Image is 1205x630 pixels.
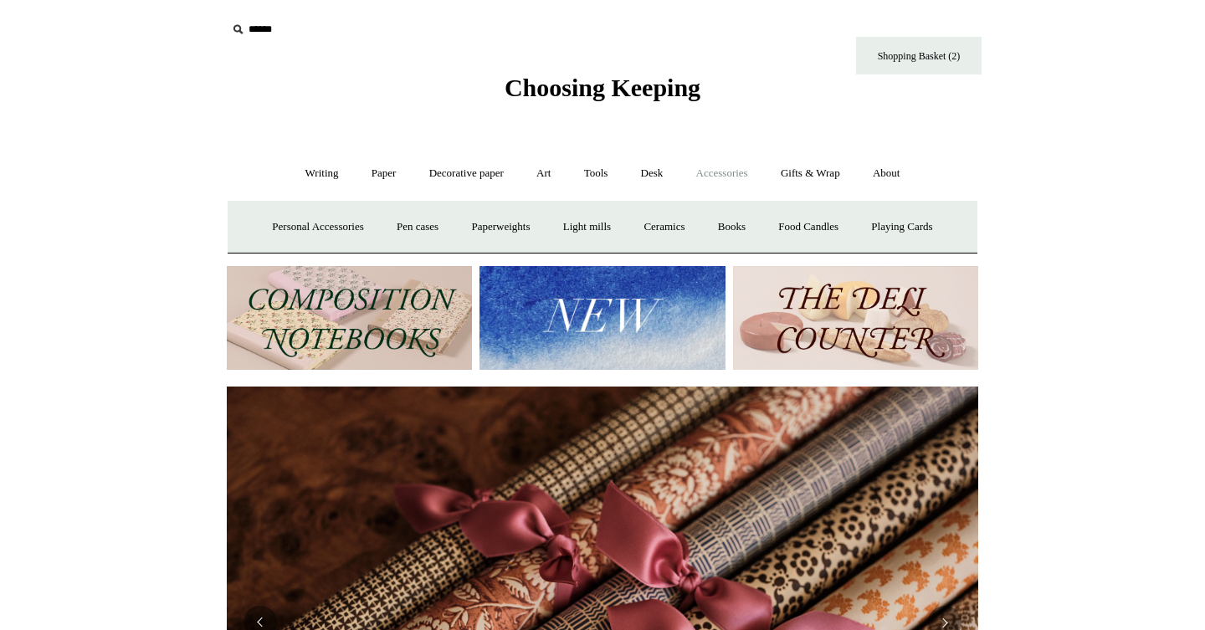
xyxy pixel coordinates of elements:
[521,151,566,196] a: Art
[569,151,623,196] a: Tools
[257,205,378,249] a: Personal Accessories
[414,151,519,196] a: Decorative paper
[505,87,700,99] a: Choosing Keeping
[479,266,725,371] img: New.jpg__PID:f73bdf93-380a-4a35-bcfe-7823039498e1
[733,266,978,371] img: The Deli Counter
[763,205,854,249] a: Food Candles
[290,151,354,196] a: Writing
[505,74,700,101] span: Choosing Keeping
[456,205,545,249] a: Paperweights
[858,151,915,196] a: About
[548,205,626,249] a: Light mills
[856,37,982,74] a: Shopping Basket (2)
[856,205,947,249] a: Playing Cards
[628,205,700,249] a: Ceramics
[626,151,679,196] a: Desk
[703,205,761,249] a: Books
[681,151,763,196] a: Accessories
[382,205,454,249] a: Pen cases
[766,151,855,196] a: Gifts & Wrap
[227,266,472,371] img: 202302 Composition ledgers.jpg__PID:69722ee6-fa44-49dd-a067-31375e5d54ec
[356,151,412,196] a: Paper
